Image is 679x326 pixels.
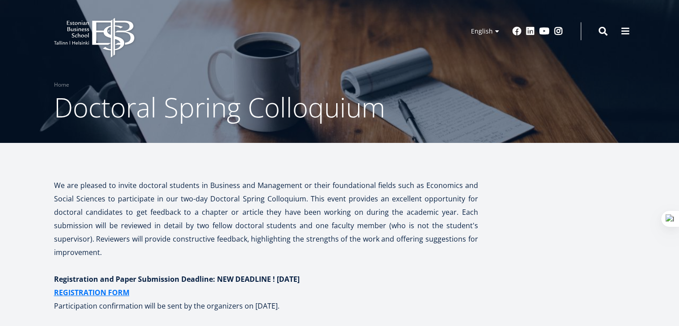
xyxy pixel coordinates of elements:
p: We are pleased to invite doctoral students in Business and Management or their foundational field... [54,179,478,259]
a: Instagram [554,27,563,36]
strong: Registration and Paper Submission Deadline: NEW DEADLINE ! [DATE] [54,274,300,297]
span: Doctoral Spring Colloquium [54,89,385,125]
a: Facebook [512,27,521,36]
a: Linkedin [526,27,535,36]
a: REGISTRATION FORM [54,286,129,299]
a: Youtube [539,27,550,36]
p: Participation confirmation will be sent by the organizers on [DATE]. [54,272,478,313]
a: Home [54,80,69,89]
